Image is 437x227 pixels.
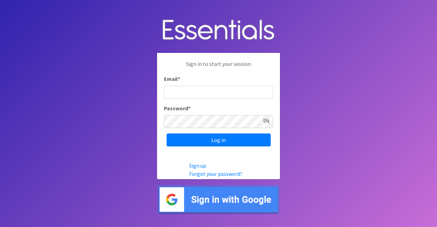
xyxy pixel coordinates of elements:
p: Sign in to start your session [164,60,273,75]
img: Human Essentials [157,13,280,48]
img: Sign in with Google [157,185,280,214]
a: Forgot your password? [189,170,242,177]
label: Password [164,104,191,112]
abbr: required [188,105,191,112]
input: Log in [167,133,271,146]
a: Sign up [189,162,206,169]
label: Email [164,75,180,83]
abbr: required [178,75,180,82]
